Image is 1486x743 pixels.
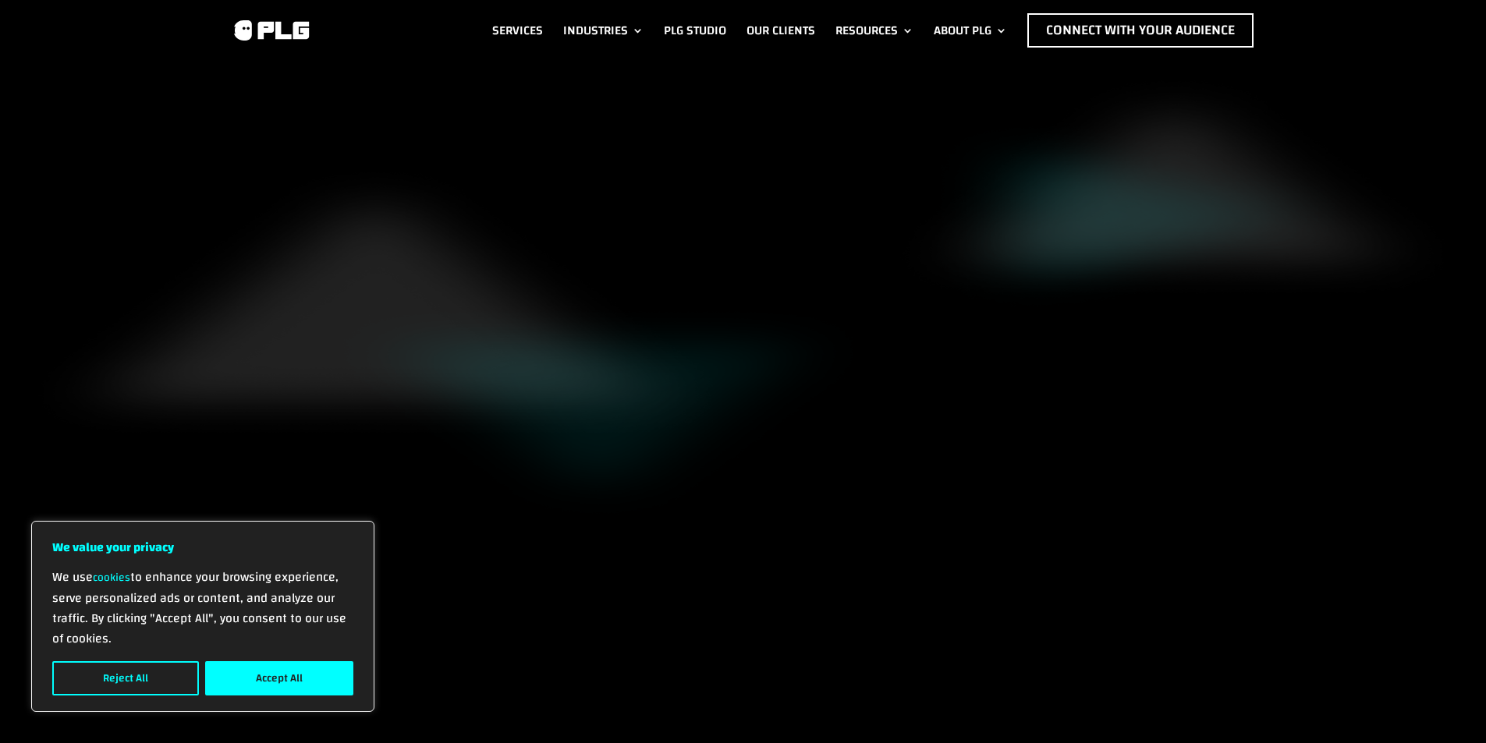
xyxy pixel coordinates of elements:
[664,13,726,48] a: PLG Studio
[1027,13,1254,48] a: Connect with Your Audience
[835,13,913,48] a: Resources
[934,13,1007,48] a: About PLG
[492,13,543,48] a: Services
[93,568,130,588] a: cookies
[563,13,644,48] a: Industries
[52,537,353,557] p: We value your privacy
[52,567,353,649] p: We use to enhance your browsing experience, serve personalized ads or content, and analyze our tr...
[747,13,815,48] a: Our Clients
[205,661,353,695] button: Accept All
[52,661,199,695] button: Reject All
[31,521,374,712] div: We value your privacy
